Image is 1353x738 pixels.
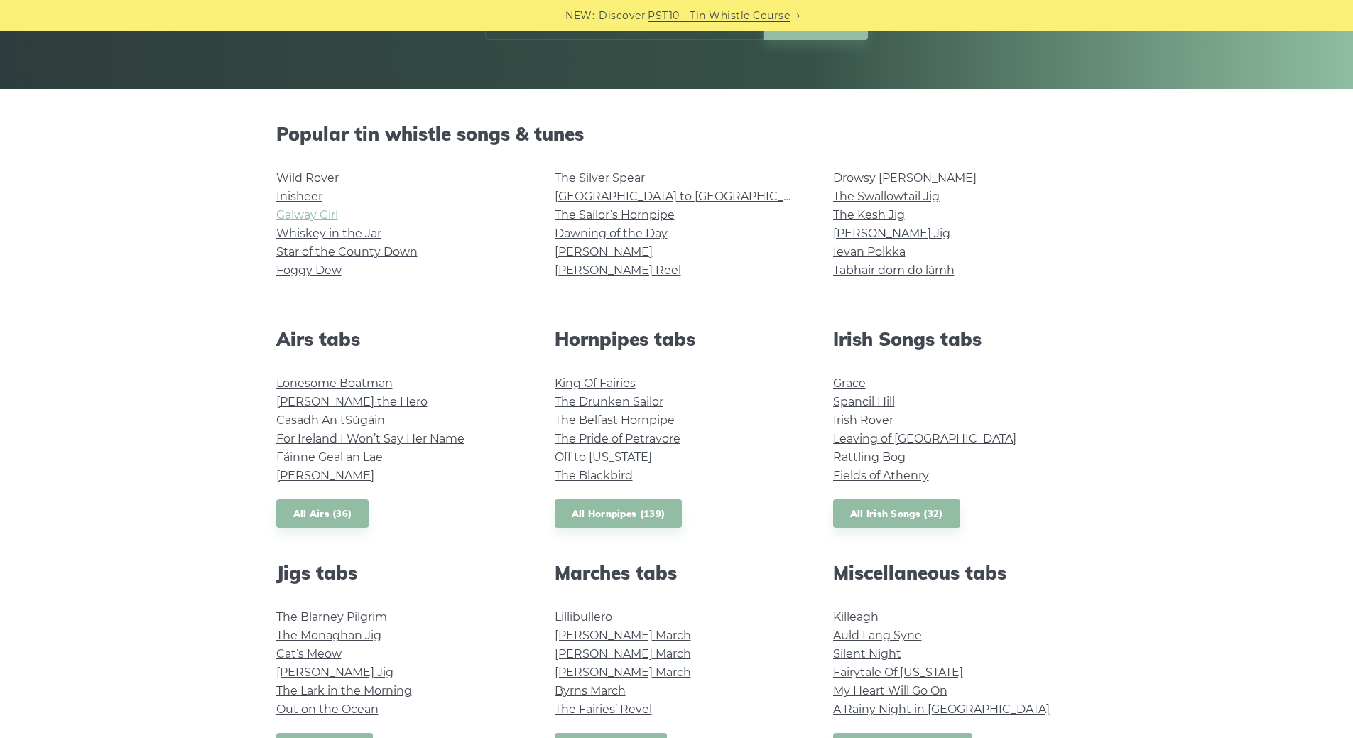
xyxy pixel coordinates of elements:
[276,469,374,482] a: [PERSON_NAME]
[276,395,428,408] a: [PERSON_NAME] the Hero
[565,8,594,24] span: NEW:
[276,208,338,222] a: Galway Girl
[555,395,663,408] a: The Drunken Sailor
[833,562,1077,584] h2: Miscellaneous tabs
[833,629,922,642] a: Auld Lang Syne
[833,245,906,259] a: Ievan Polkka
[833,171,977,185] a: Drowsy [PERSON_NAME]
[833,395,895,408] a: Spancil Hill
[276,376,393,390] a: Lonesome Boatman
[555,190,817,203] a: [GEOGRAPHIC_DATA] to [GEOGRAPHIC_DATA]
[833,432,1016,445] a: Leaving of [GEOGRAPHIC_DATA]
[555,413,675,427] a: The Belfast Hornpipe
[555,499,683,528] a: All Hornpipes (139)
[555,469,633,482] a: The Blackbird
[833,328,1077,350] h2: Irish Songs tabs
[276,245,418,259] a: Star of the County Down
[555,666,691,679] a: [PERSON_NAME] March
[276,666,393,679] a: [PERSON_NAME] Jig
[555,684,626,698] a: Byrns March
[276,499,369,528] a: All Airs (36)
[555,376,636,390] a: King Of Fairies
[555,610,612,624] a: Lillibullero
[276,702,379,716] a: Out on the Ocean
[276,264,342,277] a: Foggy Dew
[276,647,342,661] a: Cat’s Meow
[276,171,339,185] a: Wild Rover
[833,469,929,482] a: Fields of Athenry
[555,562,799,584] h2: Marches tabs
[833,227,950,240] a: [PERSON_NAME] Jig
[648,8,790,24] a: PST10 - Tin Whistle Course
[555,328,799,350] h2: Hornpipes tabs
[555,171,645,185] a: The Silver Spear
[276,123,1077,145] h2: Popular tin whistle songs & tunes
[833,702,1050,716] a: A Rainy Night in [GEOGRAPHIC_DATA]
[276,328,521,350] h2: Airs tabs
[276,413,385,427] a: Casadh An tSúgáin
[276,610,387,624] a: The Blarney Pilgrim
[276,684,412,698] a: The Lark in the Morning
[833,190,940,203] a: The Swallowtail Jig
[276,562,521,584] h2: Jigs tabs
[833,666,963,679] a: Fairytale Of [US_STATE]
[833,647,901,661] a: Silent Night
[555,208,675,222] a: The Sailor’s Hornpipe
[833,376,866,390] a: Grace
[833,450,906,464] a: Rattling Bog
[833,610,879,624] a: Killeagh
[833,499,960,528] a: All Irish Songs (32)
[555,432,680,445] a: The Pride of Petravore
[555,629,691,642] a: [PERSON_NAME] March
[276,450,383,464] a: Fáinne Geal an Lae
[599,8,646,24] span: Discover
[276,190,322,203] a: Inisheer
[833,208,905,222] a: The Kesh Jig
[833,684,947,698] a: My Heart Will Go On
[555,450,652,464] a: Off to [US_STATE]
[276,227,381,240] a: Whiskey in the Jar
[555,264,681,277] a: [PERSON_NAME] Reel
[833,413,893,427] a: Irish Rover
[555,647,691,661] a: [PERSON_NAME] March
[555,702,652,716] a: The Fairies’ Revel
[276,629,381,642] a: The Monaghan Jig
[833,264,955,277] a: Tabhair dom do lámh
[555,227,668,240] a: Dawning of the Day
[555,245,653,259] a: [PERSON_NAME]
[276,432,464,445] a: For Ireland I Won’t Say Her Name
